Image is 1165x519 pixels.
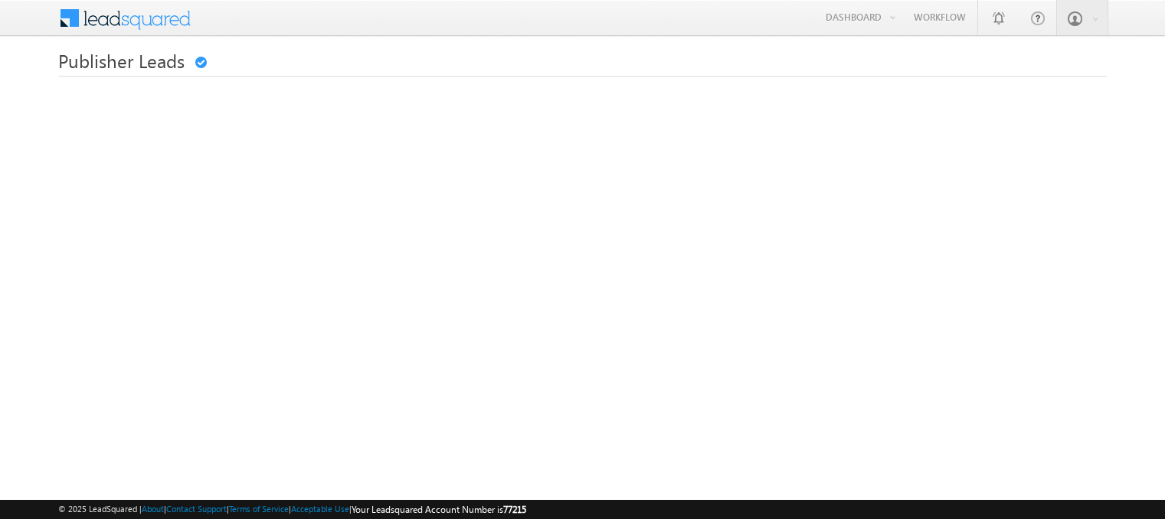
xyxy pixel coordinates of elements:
[229,504,289,514] a: Terms of Service
[166,504,227,514] a: Contact Support
[352,504,526,515] span: Your Leadsquared Account Number is
[58,502,526,517] span: © 2025 LeadSquared | | | | |
[142,504,164,514] a: About
[291,504,349,514] a: Acceptable Use
[503,504,526,515] span: 77215
[58,48,185,73] span: Publisher Leads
